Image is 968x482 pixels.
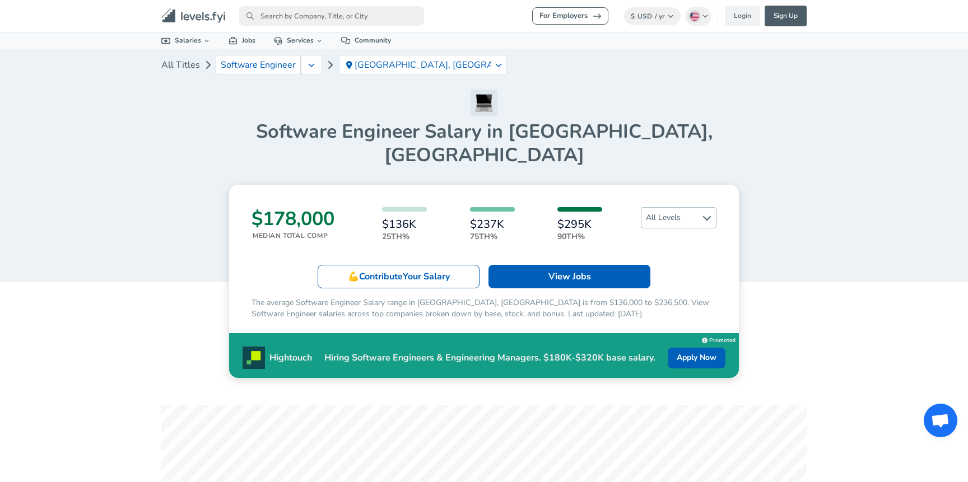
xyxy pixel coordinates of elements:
img: English (US) [690,12,699,21]
p: 75th% [470,231,515,242]
a: Sign Up [765,6,807,26]
a: Promoted [702,334,736,344]
img: Software Engineer Icon [471,90,497,116]
h6: $136K [382,218,427,231]
a: View Jobs [488,265,650,288]
p: 90th% [557,231,602,242]
p: View Jobs [548,270,591,283]
h3: $178,000 [252,207,334,231]
button: $USD/ yr [624,7,681,25]
button: English (US) [685,7,712,26]
h6: $295K [557,218,602,231]
a: All Titles [161,54,200,76]
img: Promo Logo [243,347,265,369]
p: 💪 Contribute [348,270,450,283]
h1: Software Engineer Salary in [GEOGRAPHIC_DATA], [GEOGRAPHIC_DATA] [161,120,807,167]
div: Open chat [924,404,957,437]
a: 💪ContributeYour Salary [318,265,480,288]
a: Salaries [152,32,220,49]
a: Apply Now [668,348,725,368]
a: For Employers [532,7,608,25]
span: USD [637,12,652,21]
a: Login [725,6,760,26]
p: The average Software Engineer Salary range in [GEOGRAPHIC_DATA], [GEOGRAPHIC_DATA] is from $136,0... [252,297,716,320]
span: $ [631,12,635,21]
p: 25th% [382,231,427,242]
a: Jobs [220,32,264,49]
span: Your Salary [403,270,450,283]
a: Community [332,32,400,49]
p: [GEOGRAPHIC_DATA], [GEOGRAPHIC_DATA] [355,60,491,70]
span: All Levels [641,208,716,228]
a: Software Engineer [216,55,301,75]
input: Search by Company, Title, or City [239,6,424,26]
h6: $237K [470,218,515,231]
p: Hightouch [269,351,312,364]
p: Median Total Comp [253,231,334,241]
nav: primary [148,4,820,27]
span: / yr [655,12,665,21]
p: Hiring Software Engineers & Engineering Managers. $180K-$320K base salary. [312,351,668,364]
a: Services [264,32,332,49]
span: Software Engineer [221,60,296,70]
